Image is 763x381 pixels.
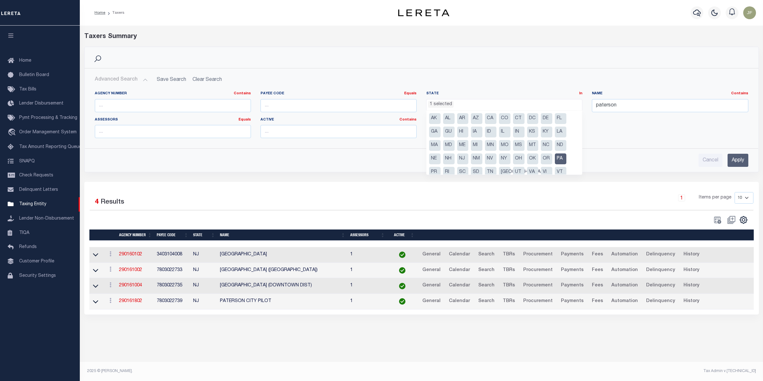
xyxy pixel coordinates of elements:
[471,140,482,151] li: MI
[499,113,510,124] li: CO
[261,99,417,112] input: ...
[19,145,81,149] span: Tax Amount Reporting Queue
[500,281,518,291] a: TBRs
[19,87,36,92] span: Tax Bills
[429,153,441,164] li: NE
[217,229,348,241] th: Name: activate to sort column ascending
[399,283,405,289] img: check-icon-green.svg
[154,278,191,294] td: 7803022735
[426,368,756,374] div: Tax Admin v.[TECHNICAL_ID]
[119,283,142,288] a: 290161004
[475,250,497,260] a: Search
[527,127,539,137] li: KS
[234,92,251,95] a: Contains
[443,127,455,137] li: GU
[541,127,552,137] li: KY
[95,74,148,86] button: Advanced Search
[527,167,539,178] li: VA
[589,296,606,307] a: Fees
[261,91,417,97] label: Payee Code
[443,167,455,178] li: RI
[555,153,566,164] li: PA
[500,265,518,276] a: TBRs
[485,127,496,137] li: ID
[589,265,606,276] a: Fees
[499,140,510,151] li: MO
[589,250,606,260] a: Fees
[579,92,582,95] a: In
[95,117,251,123] label: Assessors
[471,153,482,164] li: NM
[191,263,217,278] td: NJ
[191,247,217,263] td: NJ
[499,167,510,178] li: [GEOGRAPHIC_DATA]
[558,296,586,307] a: Payments
[191,294,217,309] td: NJ
[471,113,482,124] li: AZ
[419,265,443,276] a: General
[681,250,702,260] a: History
[475,265,497,276] a: Search
[699,154,722,167] input: Cancel
[119,268,142,272] a: 290161002
[399,252,405,258] img: check-icon-green.svg
[154,247,191,263] td: 3403104008
[348,247,387,263] td: 1
[154,229,191,241] th: Payee Code: activate to sort column ascending
[475,296,497,307] a: Search
[191,229,217,241] th: State: activate to sort column ascending
[82,368,422,374] div: 2025 © [PERSON_NAME].
[446,281,473,291] a: Calendar
[404,92,417,95] a: Equals
[541,113,552,124] li: DE
[446,296,473,307] a: Calendar
[8,128,18,137] i: travel_explore
[643,281,678,291] a: Delinquency
[154,263,191,278] td: 7803022733
[513,153,525,164] li: OH
[699,194,731,201] span: Items per page
[238,118,251,121] a: Equals
[429,127,441,137] li: GA
[513,167,525,178] li: UT
[217,247,348,263] td: [GEOGRAPHIC_DATA]
[541,153,552,164] li: OR
[19,274,56,278] span: Security Settings
[681,281,702,291] a: History
[19,130,77,135] span: Order Management System
[731,92,748,95] a: Contains
[19,202,46,206] span: Taxing Entity
[499,127,510,137] li: IL
[387,229,417,241] th: Active: activate to sort column ascending
[19,73,49,77] span: Bulletin Board
[608,281,641,291] a: Automation
[443,113,455,124] li: AL
[500,250,518,260] a: TBRs
[471,167,482,178] li: SD
[643,250,678,260] a: Delinquency
[261,125,417,138] input: ...
[19,245,37,249] span: Refunds
[19,216,74,221] span: Lender Non-Disbursement
[429,140,441,151] li: MA
[681,296,702,307] a: History
[429,113,441,124] li: AK
[399,118,417,121] a: Contains
[19,188,58,192] span: Delinquent Letters
[558,265,586,276] a: Payments
[541,140,552,151] li: NC
[457,127,469,137] li: HI
[728,154,748,167] input: Apply
[471,127,482,137] li: IA
[555,140,566,151] li: ND
[105,10,125,16] li: Taxers
[94,11,105,15] a: Home
[426,91,582,97] label: State
[520,265,555,276] a: Procurement
[19,230,29,235] span: TIQA
[191,278,217,294] td: NJ
[485,153,496,164] li: NV
[555,113,566,124] li: FL
[348,294,387,309] td: 1
[513,127,525,137] li: IN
